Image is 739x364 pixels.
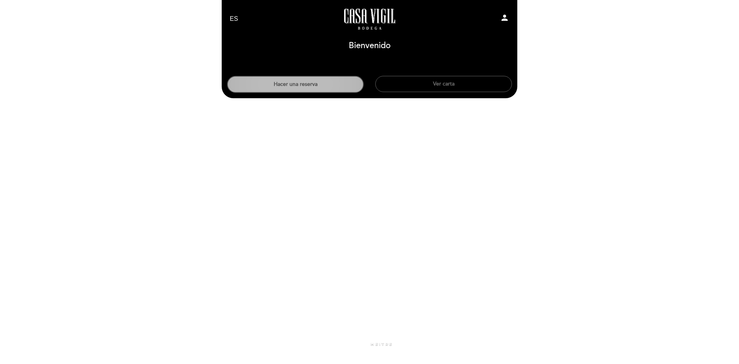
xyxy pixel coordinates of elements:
[347,341,392,347] a: powered by
[500,13,509,22] i: person
[370,342,392,346] img: MEITRE
[351,351,388,356] a: Política de privacidad
[500,13,509,25] button: person
[347,341,368,347] span: powered by
[375,76,512,92] button: Ver carta
[227,76,364,93] button: Hacer una reserva
[349,41,391,50] h1: Bienvenido
[321,8,418,30] a: Casa Vigil - Restaurante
